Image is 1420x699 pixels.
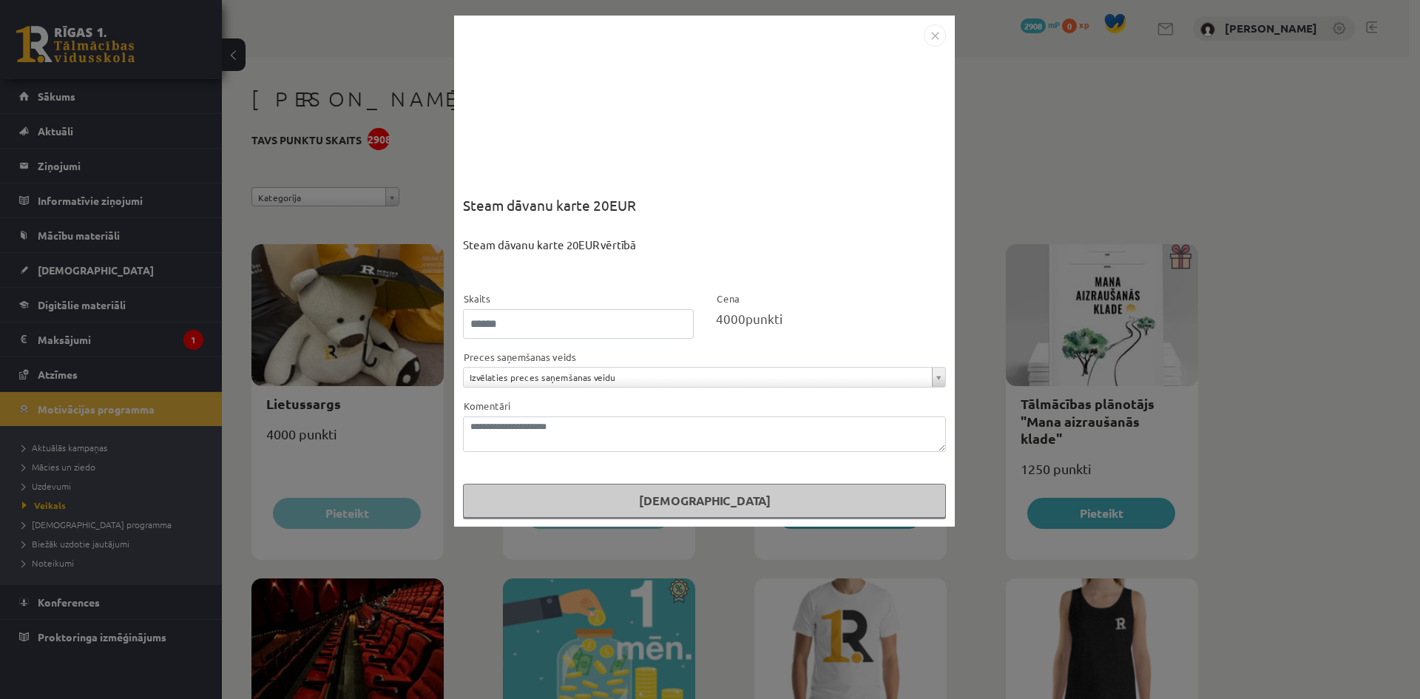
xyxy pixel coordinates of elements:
button: [DEMOGRAPHIC_DATA] [463,484,946,518]
img: motivation-modal-close-c4c6120e38224f4335eb81b515c8231475e344d61debffcd306e703161bf1fac.png [924,24,946,47]
div: punkti [716,309,947,328]
label: Cena [716,291,740,306]
label: Komentāri [463,399,510,413]
div: Steam dāvanu karte 20EUR [463,195,946,237]
span: Izvēlaties preces saņemšanas veidu [470,368,926,387]
label: Skaits [463,291,490,306]
a: Izvēlaties preces saņemšanas veidu [464,368,945,387]
label: Preces saņemšanas veids [463,350,576,365]
a: Close [924,27,946,41]
div: Steam dāvanu karte 20EUR vērtībā [463,237,946,291]
span: 4000 [716,311,745,326]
